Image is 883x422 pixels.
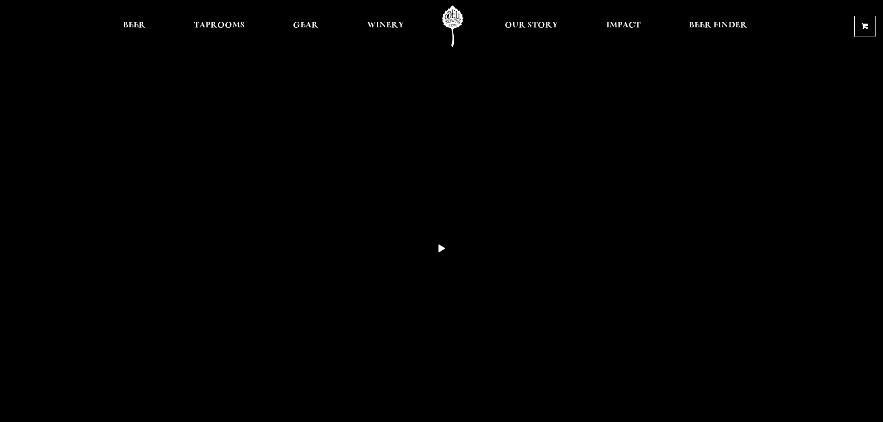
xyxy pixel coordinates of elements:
[188,6,251,47] a: Taprooms
[435,6,470,47] a: Odell Home
[117,6,152,47] a: Beer
[689,22,747,29] span: Beer Finder
[194,22,245,29] span: Taprooms
[505,22,558,29] span: Our Story
[287,6,324,47] a: Gear
[293,22,318,29] span: Gear
[361,6,410,47] a: Winery
[600,6,647,47] a: Impact
[499,6,564,47] a: Our Story
[367,22,404,29] span: Winery
[123,22,146,29] span: Beer
[683,6,753,47] a: Beer Finder
[606,22,641,29] span: Impact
